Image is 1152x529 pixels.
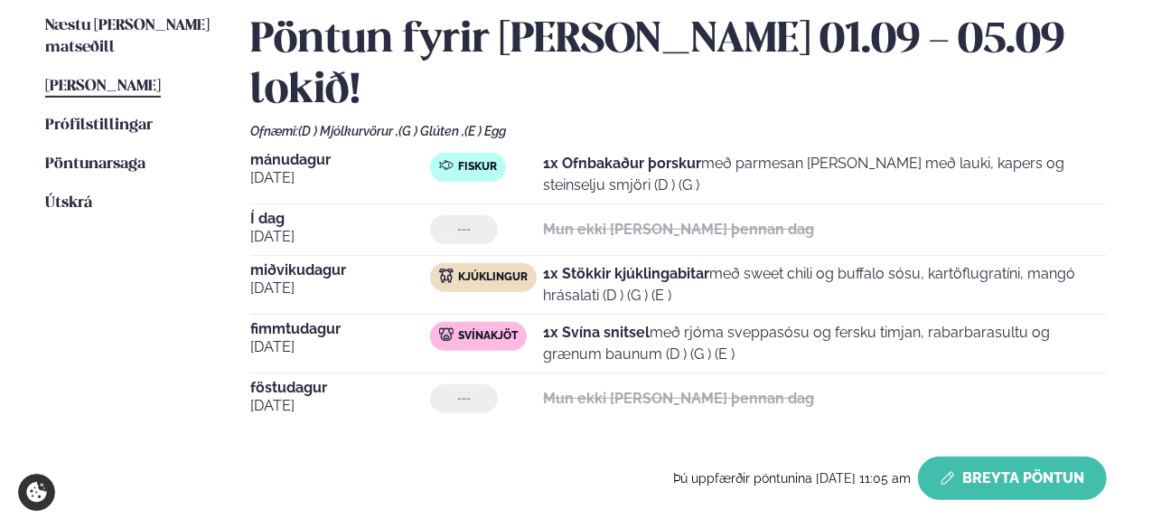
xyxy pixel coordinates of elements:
span: Kjúklingur [458,270,528,285]
span: Pöntunarsaga [45,156,145,172]
p: með sweet chili og buffalo sósu, kartöflugratíni, mangó hrásalati (D ) (G ) (E ) [543,263,1106,307]
span: [DATE] [250,226,430,248]
img: fish.svg [439,158,454,173]
span: Prófílstillingar [45,118,153,133]
span: Útskrá [45,195,92,211]
span: [DATE] [250,167,430,189]
img: pork.svg [439,327,454,342]
strong: 1x Stökkir kjúklingabitar [543,265,709,282]
p: með parmesan [PERSON_NAME] með lauki, kapers og steinselju smjöri (D ) (G ) [543,153,1106,196]
span: (G ) Glúten , [398,124,464,138]
span: Næstu [PERSON_NAME] matseðill [45,18,210,55]
span: fimmtudagur [250,322,430,336]
span: [PERSON_NAME] [45,79,161,94]
h2: Pöntun fyrir [PERSON_NAME] 01.09 - 05.09 lokið! [250,15,1107,117]
a: [PERSON_NAME] [45,76,161,98]
span: Í dag [250,212,430,226]
span: Svínakjöt [458,329,518,344]
span: Þú uppfærðir pöntunina [DATE] 11:05 am [673,471,911,486]
span: [DATE] [250,336,430,358]
strong: 1x Ofnbakaður þorskur [543,155,701,172]
a: Útskrá [45,193,92,214]
img: chicken.svg [439,269,454,283]
span: --- [457,392,471,406]
p: með rjóma sveppasósu og fersku timjan, rabarbarasultu og grænum baunum (D ) (G ) (E ) [543,322,1106,365]
span: --- [457,222,471,237]
a: Prófílstillingar [45,115,153,137]
span: (D ) Mjólkurvörur , [298,124,398,138]
span: föstudagur [250,381,430,395]
strong: 1x Svína snitsel [543,324,650,341]
strong: Mun ekki [PERSON_NAME] þennan dag [543,221,814,238]
span: Fiskur [458,160,497,175]
span: miðvikudagur [250,263,430,278]
strong: Mun ekki [PERSON_NAME] þennan dag [543,390,814,407]
span: (E ) Egg [464,124,506,138]
button: Breyta Pöntun [918,457,1107,500]
a: Pöntunarsaga [45,154,145,175]
span: mánudagur [250,153,430,167]
span: [DATE] [250,395,430,417]
a: Cookie settings [18,474,55,511]
a: Næstu [PERSON_NAME] matseðill [45,15,214,59]
span: [DATE] [250,278,430,299]
div: Ofnæmi: [250,124,1107,138]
